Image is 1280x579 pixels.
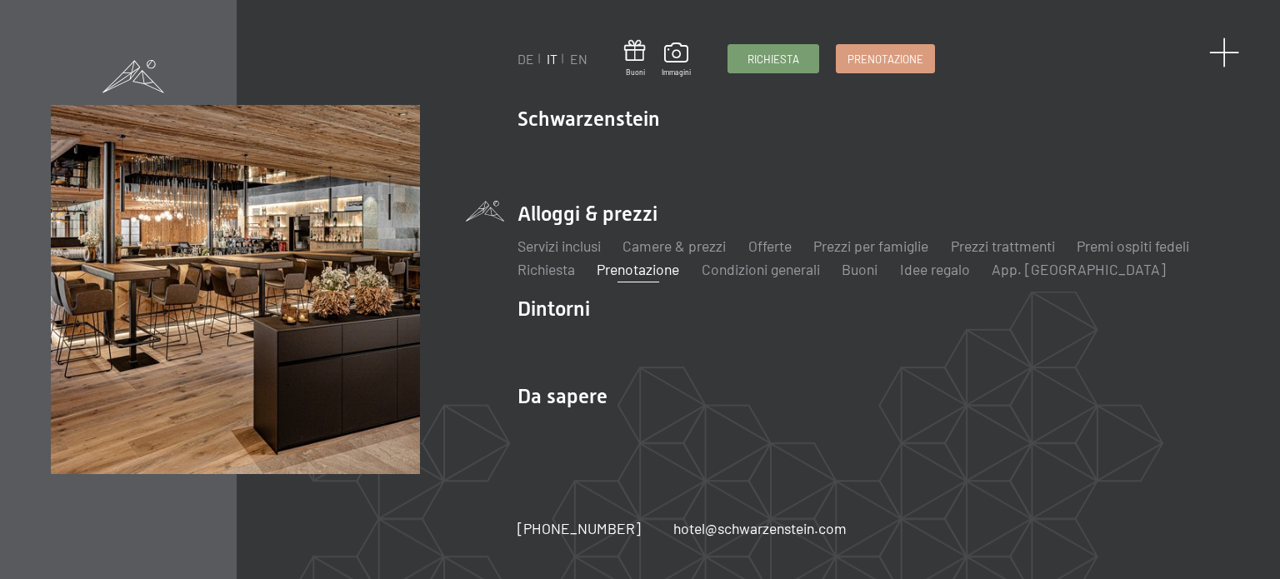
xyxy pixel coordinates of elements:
[517,237,601,255] a: Servizi inclusi
[517,519,641,537] span: [PHONE_NUMBER]
[951,237,1055,255] a: Prezzi trattmenti
[673,518,847,539] a: hotel@schwarzenstein.com
[900,260,970,278] a: Idee regalo
[813,237,928,255] a: Prezzi per famiglie
[570,51,587,67] a: EN
[837,45,934,72] a: Prenotazione
[847,52,923,67] span: Prenotazione
[662,42,691,77] a: Immagini
[622,237,726,255] a: Camere & prezzi
[728,45,818,72] a: Richiesta
[517,51,534,67] a: DE
[992,260,1166,278] a: App. [GEOGRAPHIC_DATA]
[1077,237,1189,255] a: Premi ospiti fedeli
[747,52,799,67] span: Richiesta
[748,237,792,255] a: Offerte
[624,67,646,77] span: Buoni
[517,518,641,539] a: [PHONE_NUMBER]
[597,260,679,278] a: Prenotazione
[624,40,646,77] a: Buoni
[547,51,557,67] a: IT
[662,67,691,77] span: Immagini
[842,260,877,278] a: Buoni
[517,260,575,278] a: Richiesta
[702,260,820,278] a: Condizioni generali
